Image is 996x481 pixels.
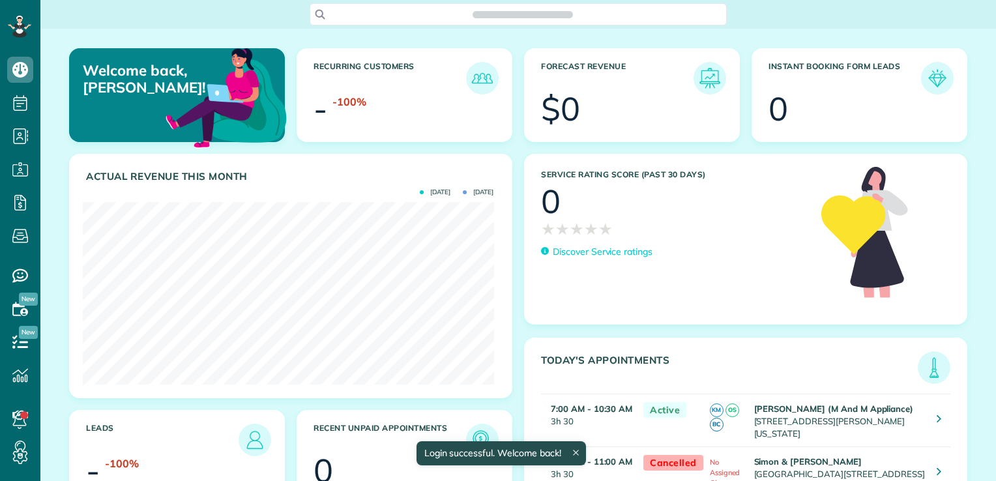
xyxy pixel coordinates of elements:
[86,171,499,182] h3: Actual Revenue this month
[598,218,613,241] span: ★
[314,424,466,456] h3: Recent unpaid appointments
[541,394,637,446] td: 3h 30
[553,245,652,259] p: Discover Service ratings
[19,293,38,306] span: New
[541,170,808,179] h3: Service Rating score (past 30 days)
[754,403,914,414] strong: [PERSON_NAME] (M And M Appliance)
[541,355,918,384] h3: Today's Appointments
[83,62,214,96] p: Welcome back, [PERSON_NAME]!
[570,218,584,241] span: ★
[105,456,139,471] div: -100%
[332,95,366,109] div: -100%
[924,65,950,91] img: icon_form_leads-04211a6a04a5b2264e4ee56bc0799ec3eb69b7e499cbb523a139df1d13a81ae0.png
[584,218,598,241] span: ★
[769,93,788,125] div: 0
[469,65,495,91] img: icon_recurring_customers-cf858462ba22bcd05b5a5880d41d6543d210077de5bb9ebc9590e49fd87d84ed.png
[163,33,289,160] img: dashboard_welcome-42a62b7d889689a78055ac9021e634bf52bae3f8056760290aed330b23ab8690.png
[921,355,947,381] img: icon_todays_appointments-901f7ab196bb0bea1936b74009e4eb5ffbc2d2711fa7634e0d609ed5ef32b18b.png
[541,62,694,95] h3: Forecast Revenue
[242,427,268,453] img: icon_leads-1bed01f49abd5b7fead27621c3d59655bb73ed531f8eeb49469d10e621d6b896.png
[725,403,739,417] span: OS
[754,456,862,467] strong: Simon & [PERSON_NAME]
[314,93,327,125] div: -
[751,394,927,446] td: [STREET_ADDRESS][PERSON_NAME][US_STATE]
[769,62,921,95] h3: Instant Booking Form Leads
[541,245,652,259] a: Discover Service ratings
[463,189,493,196] span: [DATE]
[19,326,38,339] span: New
[486,8,559,21] span: Search ZenMaid…
[314,62,466,95] h3: Recurring Customers
[416,441,585,465] div: Login successful. Welcome back!
[420,189,450,196] span: [DATE]
[551,403,632,414] strong: 7:00 AM - 10:30 AM
[541,185,561,218] div: 0
[541,93,580,125] div: $0
[710,403,724,417] span: KM
[86,424,239,456] h3: Leads
[555,218,570,241] span: ★
[643,455,703,471] span: Cancelled
[710,418,724,431] span: BC
[551,456,632,467] strong: 7:30 AM - 11:00 AM
[697,65,723,91] img: icon_forecast_revenue-8c13a41c7ed35a8dcfafea3cbb826a0462acb37728057bba2d056411b612bbbe.png
[469,427,495,453] img: icon_unpaid_appointments-47b8ce3997adf2238b356f14209ab4cced10bd1f174958f3ca8f1d0dd7fffeee.png
[541,218,555,241] span: ★
[643,402,686,418] span: Active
